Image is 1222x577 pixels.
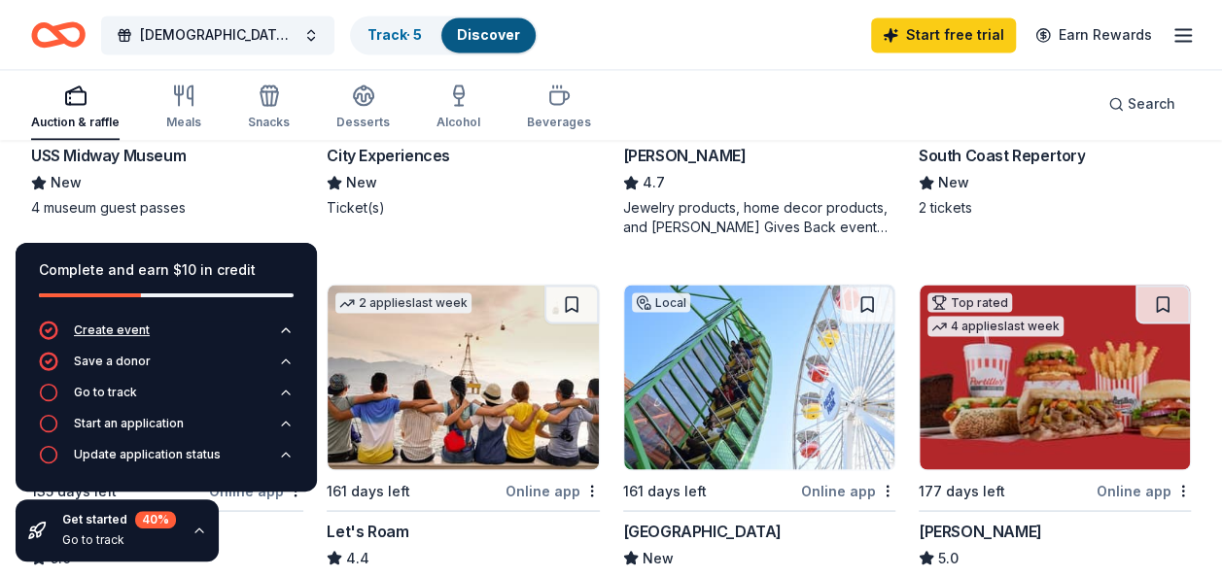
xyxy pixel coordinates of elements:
[135,511,176,528] div: 40 %
[367,26,422,43] a: Track· 5
[74,416,184,431] div: Start an application
[643,171,665,194] span: 4.7
[31,12,86,57] a: Home
[346,546,369,569] span: 4.4
[74,354,151,369] div: Save a donor
[74,447,221,462] div: Update application status
[938,546,959,569] span: 5.0
[919,519,1042,542] div: [PERSON_NAME]
[346,171,377,194] span: New
[335,292,471,313] div: 2 applies last week
[436,115,480,130] div: Alcohol
[336,115,390,130] div: Desserts
[140,23,296,47] span: [DEMOGRAPHIC_DATA] [PERSON_NAME] 70th Anniversary Jewbilation
[1097,478,1191,502] div: Online app
[51,171,82,194] span: New
[327,479,410,502] div: 161 days left
[623,479,707,502] div: 161 days left
[927,316,1064,336] div: 4 applies last week
[919,479,1005,502] div: 177 days left
[624,285,894,469] img: Image for Pacific Park
[801,478,895,502] div: Online app
[166,76,201,140] button: Meals
[62,511,176,528] div: Get started
[327,144,450,167] div: City Experiences
[328,285,598,469] img: Image for Let's Roam
[1024,17,1164,52] a: Earn Rewards
[336,76,390,140] button: Desserts
[1093,85,1191,123] button: Search
[527,76,591,140] button: Beverages
[919,198,1191,218] div: 2 tickets
[436,76,480,140] button: Alcohol
[457,26,520,43] a: Discover
[39,321,294,352] button: Create event
[39,383,294,414] button: Go to track
[506,478,600,502] div: Online app
[31,115,120,130] div: Auction & raffle
[31,144,186,167] div: USS Midway Museum
[623,519,782,542] div: [GEOGRAPHIC_DATA]
[74,322,150,338] div: Create event
[74,385,137,400] div: Go to track
[927,292,1012,312] div: Top rated
[39,352,294,383] button: Save a donor
[632,292,690,312] div: Local
[248,115,290,130] div: Snacks
[1128,92,1175,116] span: Search
[350,16,538,54] button: Track· 5Discover
[527,115,591,130] div: Beverages
[39,414,294,445] button: Start an application
[62,532,176,548] div: Go to track
[938,171,969,194] span: New
[101,16,334,54] button: [DEMOGRAPHIC_DATA] [PERSON_NAME] 70th Anniversary Jewbilation
[871,17,1016,52] a: Start free trial
[39,258,294,282] div: Complete and earn $10 in credit
[919,144,1086,167] div: South Coast Repertory
[623,198,895,237] div: Jewelry products, home decor products, and [PERSON_NAME] Gives Back event in-store or online (or ...
[643,546,674,569] span: New
[920,285,1190,469] img: Image for Portillo's
[31,76,120,140] button: Auction & raffle
[327,198,599,218] div: Ticket(s)
[166,115,201,130] div: Meals
[39,445,294,476] button: Update application status
[327,519,408,542] div: Let's Roam
[248,76,290,140] button: Snacks
[623,144,747,167] div: [PERSON_NAME]
[31,198,303,218] div: 4 museum guest passes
